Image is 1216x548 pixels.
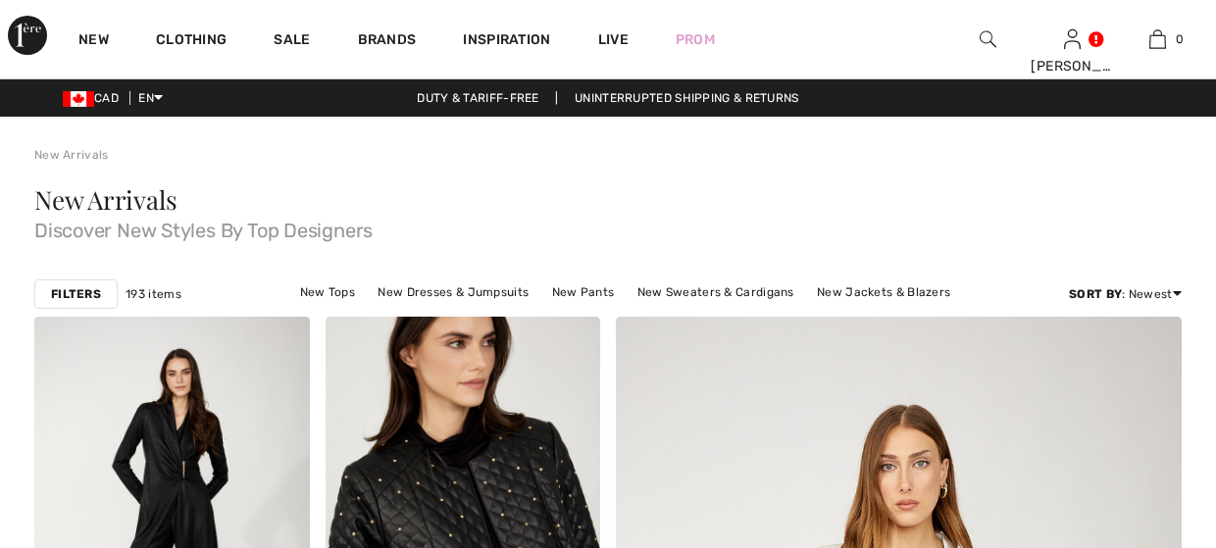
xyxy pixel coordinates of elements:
a: New Pants [542,279,625,305]
a: 0 [1116,27,1199,51]
a: Live [598,29,629,50]
a: New Sweaters & Cardigans [628,279,804,305]
strong: Filters [51,285,101,303]
img: My Info [1064,27,1081,51]
a: Brands [358,31,417,52]
a: New Tops [290,279,365,305]
div: [PERSON_NAME] [1031,56,1114,76]
span: EN [138,91,163,105]
a: New Arrivals [34,148,109,162]
img: 1ère Avenue [8,16,47,55]
span: Inspiration [463,31,550,52]
img: My Bag [1149,27,1166,51]
span: 193 items [126,285,181,303]
img: Canadian Dollar [63,91,94,107]
a: New Dresses & Jumpsuits [368,279,538,305]
a: Clothing [156,31,227,52]
div: : Newest [1069,285,1182,303]
a: New Skirts [528,305,609,330]
a: New Jackets & Blazers [807,279,960,305]
a: New [78,31,109,52]
strong: Sort By [1069,287,1122,301]
span: New Arrivals [34,182,177,217]
a: Sale [274,31,310,52]
span: Discover New Styles By Top Designers [34,213,1182,240]
span: 0 [1176,30,1184,48]
a: Sign In [1064,29,1081,48]
span: CAD [63,91,127,105]
a: New Outerwear [612,305,723,330]
img: search the website [980,27,996,51]
a: Prom [676,29,715,50]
